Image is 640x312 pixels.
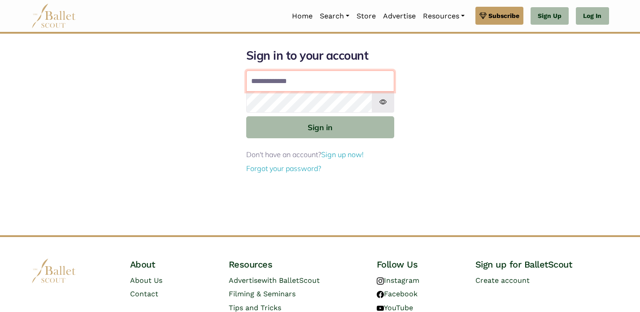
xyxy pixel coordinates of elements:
[419,7,468,26] a: Resources
[531,7,569,25] a: Sign Up
[130,276,162,285] a: About Us
[316,7,353,26] a: Search
[488,11,519,21] span: Subscribe
[475,259,609,270] h4: Sign up for BalletScout
[229,303,281,312] a: Tips and Tricks
[379,7,419,26] a: Advertise
[377,259,461,270] h4: Follow Us
[576,7,609,25] a: Log In
[353,7,379,26] a: Store
[246,116,394,138] button: Sign in
[377,305,384,312] img: youtube logo
[377,277,384,285] img: instagram logo
[479,11,487,21] img: gem.svg
[377,276,419,285] a: Instagram
[475,7,523,25] a: Subscribe
[130,290,158,298] a: Contact
[288,7,316,26] a: Home
[377,290,418,298] a: Facebook
[31,259,76,283] img: logo
[261,276,320,285] span: with BalletScout
[475,276,530,285] a: Create account
[130,259,214,270] h4: About
[246,48,394,63] h1: Sign in to your account
[377,291,384,298] img: facebook logo
[246,149,394,161] p: Don't have an account?
[229,290,296,298] a: Filming & Seminars
[229,259,362,270] h4: Resources
[377,303,413,312] a: YouTube
[229,276,320,285] a: Advertisewith BalletScout
[246,164,321,173] a: Forgot your password?
[321,150,364,159] a: Sign up now!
